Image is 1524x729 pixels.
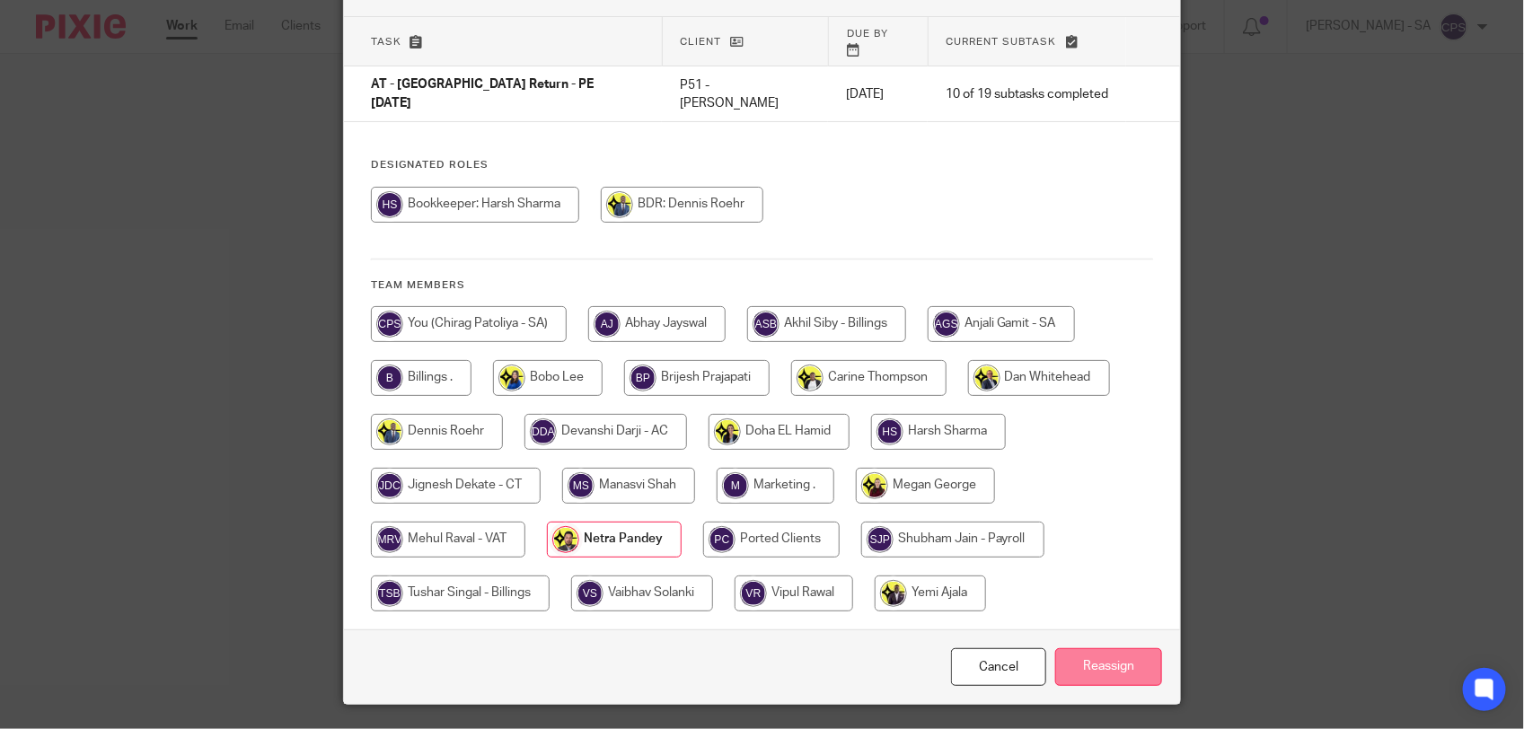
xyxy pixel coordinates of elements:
[928,66,1126,122] td: 10 of 19 subtasks completed
[371,278,1153,293] h4: Team members
[951,648,1046,687] a: Close this dialog window
[947,37,1057,47] span: Current subtask
[1055,648,1162,687] input: Reassign
[371,37,401,47] span: Task
[847,29,888,39] span: Due by
[681,37,722,47] span: Client
[846,85,910,103] p: [DATE]
[371,79,594,110] span: AT - [GEOGRAPHIC_DATA] Return - PE [DATE]
[680,76,810,113] p: P51 - [PERSON_NAME]
[371,158,1153,172] h4: Designated Roles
